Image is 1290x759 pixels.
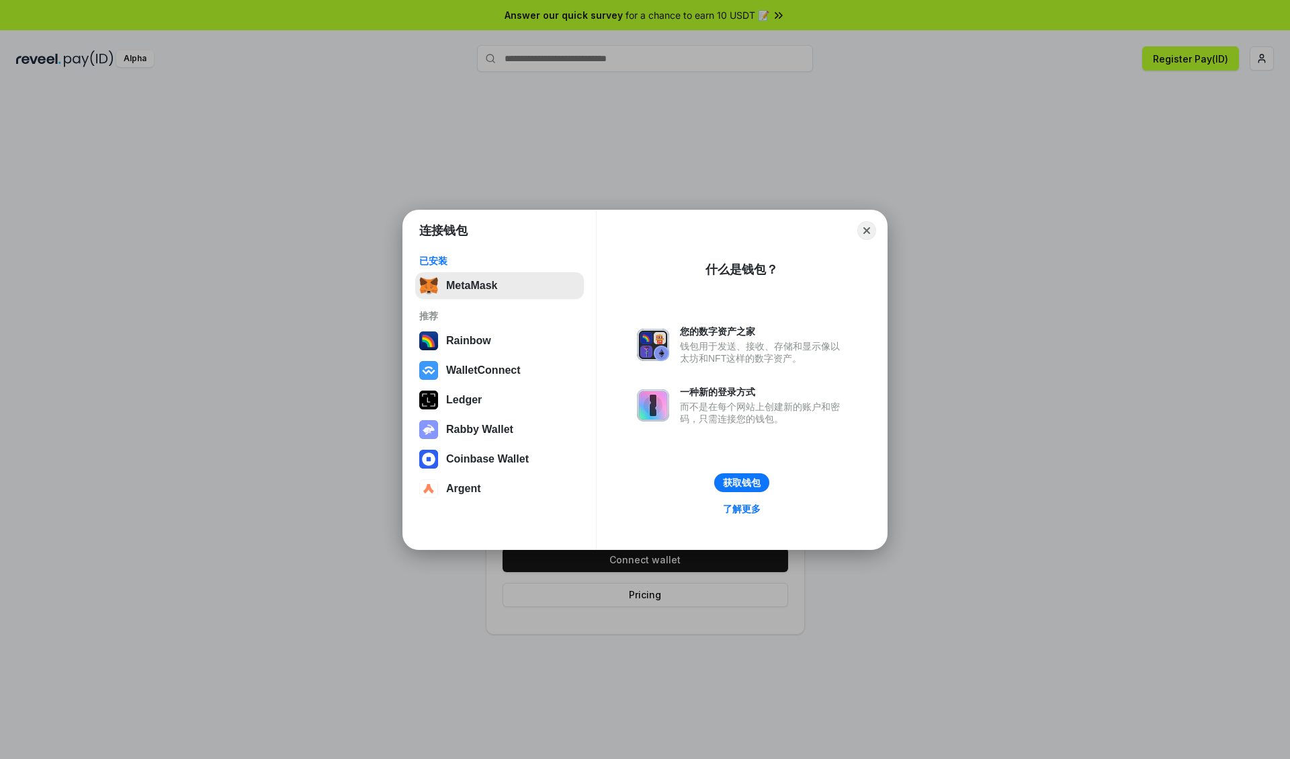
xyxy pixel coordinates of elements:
[419,331,438,350] img: svg+xml,%3Csvg%20width%3D%22120%22%20height%3D%22120%22%20viewBox%3D%220%200%20120%20120%22%20fil...
[419,255,580,267] div: 已安装
[446,483,481,495] div: Argent
[415,357,584,384] button: WalletConnect
[705,262,778,278] div: 什么是钱包？
[680,340,847,364] div: 钱包用于发送、接收、存储和显示像以太坊和NFT这样的数字资产。
[446,335,491,347] div: Rainbow
[419,310,580,322] div: 推荐
[415,327,584,354] button: Rainbow
[680,386,847,398] div: 一种新的登录方式
[714,473,769,492] button: 获取钱包
[446,424,513,436] div: Rabby Wallet
[419,479,438,498] img: svg+xml,%3Csvg%20width%3D%2228%22%20height%3D%2228%22%20viewBox%3D%220%200%2028%2028%22%20fill%3D...
[419,420,438,439] img: svg+xml,%3Csvg%20xmlns%3D%22http%3A%2F%2Fwww.w3.org%2F2000%2Fsvg%22%20fill%3D%22none%22%20viewBox...
[446,364,521,376] div: WalletConnect
[723,477,761,489] div: 获取钱包
[419,361,438,380] img: svg+xml,%3Csvg%20width%3D%2228%22%20height%3D%2228%22%20viewBox%3D%220%200%2028%2028%22%20fill%3D...
[637,389,669,422] img: svg+xml,%3Csvg%20xmlns%3D%22http%3A%2F%2Fwww.w3.org%2F2000%2Fsvg%22%20fill%3D%22none%22%20viewBox...
[857,221,876,240] button: Close
[715,500,769,518] a: 了解更多
[637,329,669,361] img: svg+xml,%3Csvg%20xmlns%3D%22http%3A%2F%2Fwww.w3.org%2F2000%2Fsvg%22%20fill%3D%22none%22%20viewBox...
[446,280,497,292] div: MetaMask
[415,446,584,473] button: Coinbase Wallet
[680,325,847,337] div: 您的数字资产之家
[419,223,468,239] h1: 连接钱包
[415,387,584,413] button: Ledger
[415,272,584,299] button: MetaMask
[419,276,438,295] img: svg+xml,%3Csvg%20fill%3D%22none%22%20height%3D%2233%22%20viewBox%3D%220%200%2035%2033%22%20width%...
[446,394,482,406] div: Ledger
[415,475,584,502] button: Argent
[680,401,847,425] div: 而不是在每个网站上创建新的账户和密码，只需连接您的钱包。
[415,416,584,443] button: Rabby Wallet
[419,391,438,409] img: svg+xml,%3Csvg%20xmlns%3D%22http%3A%2F%2Fwww.w3.org%2F2000%2Fsvg%22%20width%3D%2228%22%20height%3...
[723,503,761,515] div: 了解更多
[446,453,529,465] div: Coinbase Wallet
[419,450,438,469] img: svg+xml,%3Csvg%20width%3D%2228%22%20height%3D%2228%22%20viewBox%3D%220%200%2028%2028%22%20fill%3D...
